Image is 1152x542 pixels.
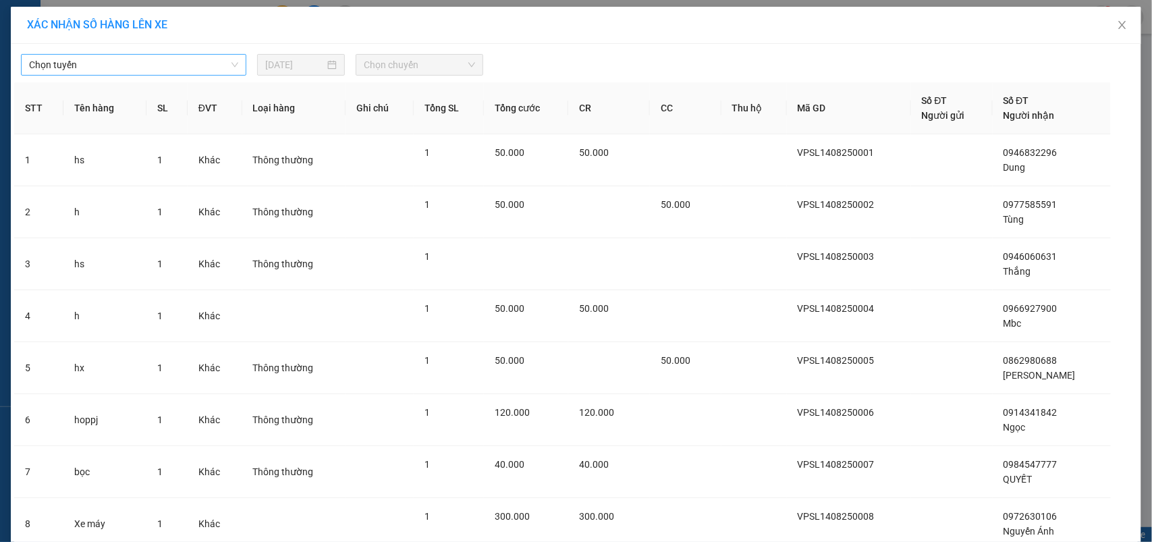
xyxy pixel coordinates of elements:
[242,82,346,134] th: Loại hàng
[495,303,524,314] span: 50.000
[14,238,63,290] td: 3
[495,459,524,470] span: 40.000
[424,199,430,210] span: 1
[1004,474,1033,485] span: QUYẾT
[14,186,63,238] td: 2
[798,251,875,262] span: VPSL1408250003
[63,290,146,342] td: h
[364,55,474,75] span: Chọn chuyến
[1004,214,1024,225] span: Tùng
[14,290,63,342] td: 4
[787,82,911,134] th: Mã GD
[579,147,609,158] span: 50.000
[242,446,346,498] td: Thông thường
[424,459,430,470] span: 1
[242,342,346,394] td: Thông thường
[1004,459,1058,470] span: 0984547777
[798,407,875,418] span: VPSL1408250006
[27,18,167,31] span: XÁC NHẬN SỐ HÀNG LÊN XE
[157,518,163,529] span: 1
[568,82,650,134] th: CR
[157,414,163,425] span: 1
[1004,370,1076,381] span: [PERSON_NAME]
[1103,7,1141,45] button: Close
[1004,147,1058,158] span: 0946832296
[1004,355,1058,366] span: 0862980688
[188,394,242,446] td: Khác
[495,147,524,158] span: 50.000
[1004,110,1055,121] span: Người nhận
[242,134,346,186] td: Thông thường
[63,134,146,186] td: hs
[798,303,875,314] span: VPSL1408250004
[188,238,242,290] td: Khác
[157,362,163,373] span: 1
[14,134,63,186] td: 1
[424,511,430,522] span: 1
[424,303,430,314] span: 1
[242,394,346,446] td: Thông thường
[424,147,430,158] span: 1
[29,55,238,75] span: Chọn tuyến
[1004,251,1058,262] span: 0946060631
[157,207,163,217] span: 1
[1004,266,1031,277] span: Thắng
[922,95,948,106] span: Số ĐT
[495,511,530,522] span: 300.000
[424,407,430,418] span: 1
[798,459,875,470] span: VPSL1408250007
[1004,511,1058,522] span: 0972630106
[798,199,875,210] span: VPSL1408250002
[495,407,530,418] span: 120.000
[63,342,146,394] td: hx
[63,238,146,290] td: hs
[414,82,485,134] th: Tổng SL
[661,199,690,210] span: 50.000
[424,355,430,366] span: 1
[63,186,146,238] td: h
[14,446,63,498] td: 7
[579,303,609,314] span: 50.000
[242,186,346,238] td: Thông thường
[484,82,568,134] th: Tổng cước
[265,57,325,72] input: 14/08/2025
[242,238,346,290] td: Thông thường
[188,290,242,342] td: Khác
[63,82,146,134] th: Tên hàng
[1004,318,1022,329] span: Mbc
[1004,407,1058,418] span: 0914341842
[188,134,242,186] td: Khác
[579,459,609,470] span: 40.000
[579,511,614,522] span: 300.000
[14,342,63,394] td: 5
[63,446,146,498] td: bọc
[495,199,524,210] span: 50.000
[579,407,614,418] span: 120.000
[424,251,430,262] span: 1
[1004,303,1058,314] span: 0966927900
[798,147,875,158] span: VPSL1408250001
[188,82,242,134] th: ĐVT
[188,186,242,238] td: Khác
[14,394,63,446] td: 6
[661,355,690,366] span: 50.000
[798,355,875,366] span: VPSL1408250005
[157,310,163,321] span: 1
[346,82,414,134] th: Ghi chú
[1004,422,1026,433] span: Ngọc
[922,110,965,121] span: Người gửi
[1004,95,1029,106] span: Số ĐT
[1004,199,1058,210] span: 0977585591
[798,511,875,522] span: VPSL1408250008
[14,82,63,134] th: STT
[63,394,146,446] td: hoppj
[1004,526,1055,537] span: Nguyến Ánh
[721,82,787,134] th: Thu hộ
[146,82,187,134] th: SL
[188,446,242,498] td: Khác
[157,155,163,165] span: 1
[157,259,163,269] span: 1
[188,342,242,394] td: Khác
[1004,162,1026,173] span: Dung
[157,466,163,477] span: 1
